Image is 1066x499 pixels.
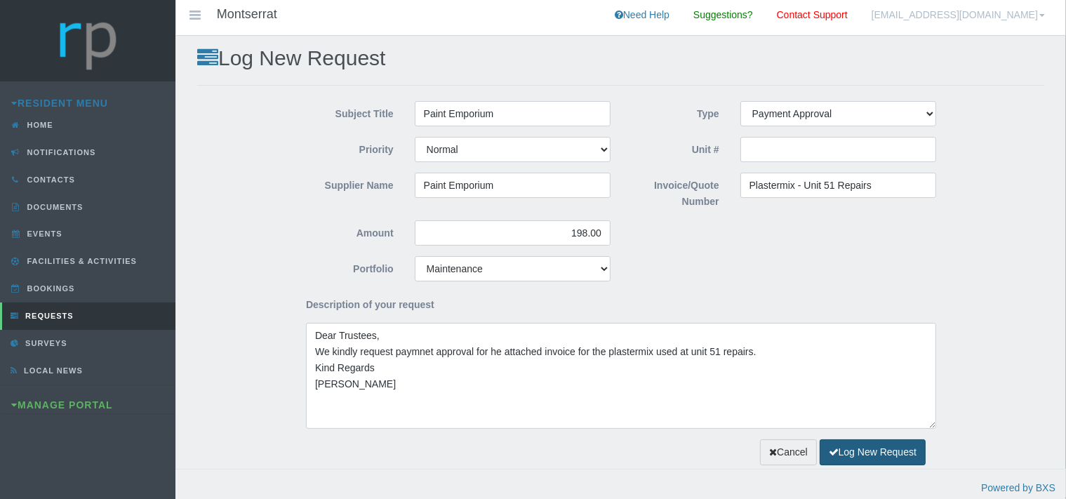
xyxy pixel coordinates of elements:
label: Subject Title [295,101,404,122]
label: Priority [295,137,404,158]
label: Type [621,101,730,122]
span: Events [24,229,62,238]
label: Portfolio [295,256,404,277]
label: Unit # [621,137,730,158]
a: Manage Portal [11,399,113,411]
span: Notifications [24,148,96,157]
label: Description of your request [295,292,445,313]
button: Log New Request [820,439,926,465]
label: Amount [295,220,404,241]
span: Contacts [24,175,75,184]
label: Supplier Name [295,173,404,194]
span: Home [24,121,53,129]
a: Cancel [760,439,817,465]
h2: Log New Request [197,46,1045,69]
a: Powered by BXS [981,482,1055,493]
span: Requests [22,312,74,320]
h4: Montserrat [217,8,277,22]
span: Surveys [22,339,67,347]
span: Documents [24,203,84,211]
span: Local News [20,366,83,375]
a: Resident Menu [11,98,108,109]
span: Bookings [24,284,75,293]
span: Facilities & Activities [24,257,137,265]
label: Invoice/Quote Number [621,173,730,210]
